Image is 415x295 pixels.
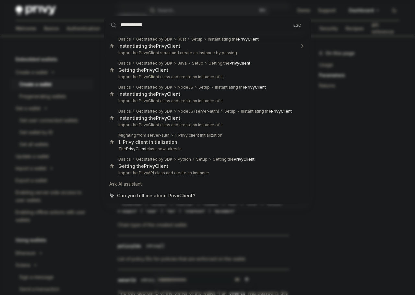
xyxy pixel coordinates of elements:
[241,109,292,114] div: Instantiating the
[230,61,250,66] b: PrivyClient
[196,157,207,162] div: Setup
[156,43,180,49] b: PrivyClient
[144,163,168,169] b: PrivyClient
[178,157,191,162] div: Python
[136,37,172,42] div: Get started by SDK
[118,139,177,145] div: 1. Privy client initialization
[291,21,303,28] div: ESC
[245,85,266,90] b: PrivyClient
[136,61,172,66] div: Get started by SDK
[118,157,131,162] div: Basics
[191,37,203,42] div: Setup
[208,37,259,42] div: Instantiating the
[118,74,295,80] p: Import the PrivyClient class and create an instance of it,
[118,37,131,42] div: Basics
[144,67,168,73] b: PrivyClient
[198,85,210,90] div: Setup
[178,37,186,42] div: Rust
[118,133,170,138] div: Migrating from server-auth
[118,163,168,169] div: Getting the
[234,157,255,162] b: PrivyClient
[118,115,180,121] div: Instantiating the
[118,170,295,176] p: Import the PrivyAPI class and create an instance
[156,115,180,121] b: PrivyClient
[118,109,131,114] div: Basics
[178,85,193,90] div: NodeJS
[136,85,172,90] div: Get started by SDK
[118,122,295,128] p: Import the PrivyClient class and create an instance of it
[224,109,236,114] div: Setup
[118,98,295,104] p: Import the PrivyClient class and create an instance of it
[118,43,180,49] div: Instantiating the
[156,91,180,97] b: PrivyClient
[136,109,172,114] div: Get started by SDK
[175,133,222,138] div: 1. Privy client initialization
[213,157,255,162] div: Getting the
[117,192,195,199] span: Can you tell me about PrivyClient?
[118,91,180,97] div: Instantiating the
[208,61,250,66] div: Getting the
[178,61,187,66] div: Java
[118,67,168,73] div: Getting the
[178,109,219,114] div: NodeJS (server-auth)
[118,85,131,90] div: Basics
[271,109,292,114] b: PrivyClient
[238,37,259,42] b: PrivyClient
[215,85,266,90] div: Instantiating the
[126,146,147,151] b: PrivyClient
[118,61,131,66] div: Basics
[118,50,295,55] p: Import the PrivyClient struct and create an instance by passing
[192,61,203,66] div: Setup
[136,157,172,162] div: Get started by SDK
[118,146,295,152] p: The class now takes in
[106,178,309,190] div: Ask AI assistant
